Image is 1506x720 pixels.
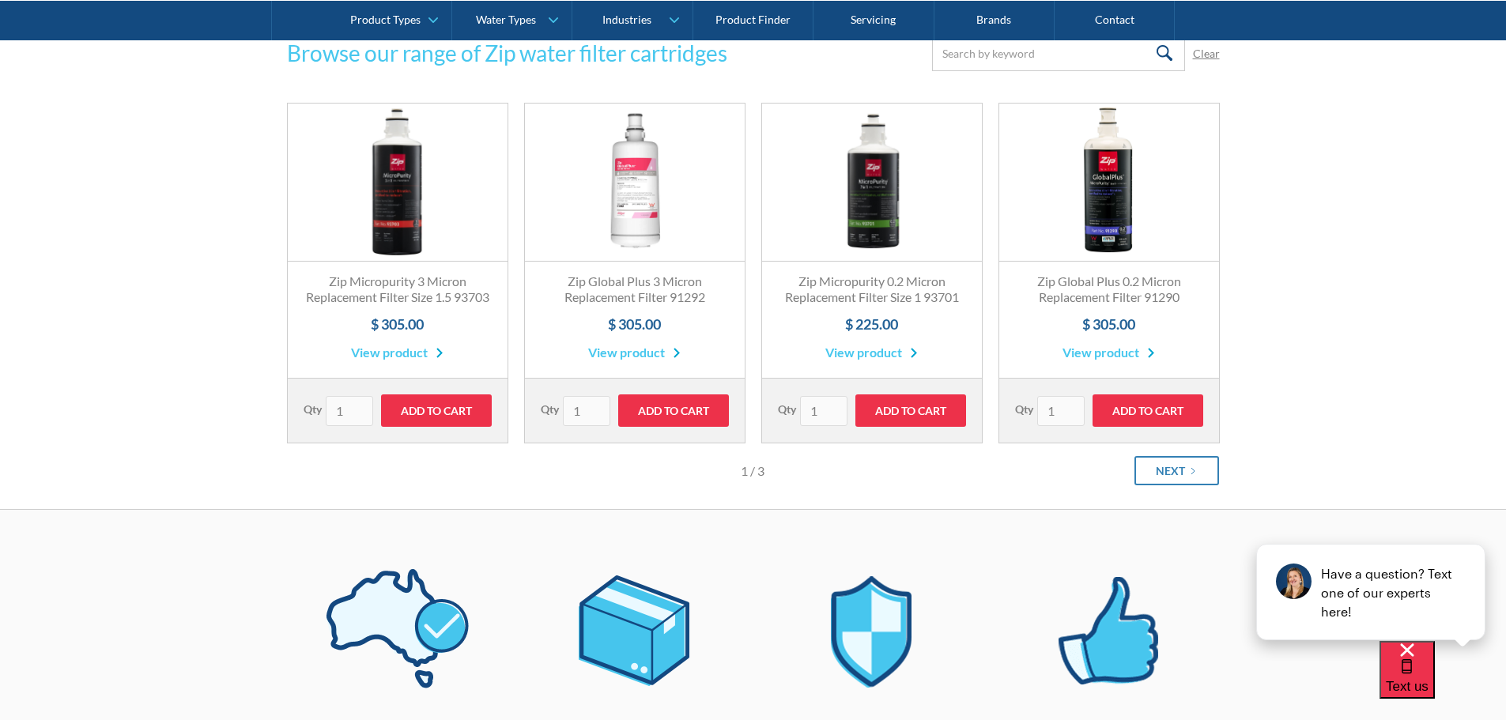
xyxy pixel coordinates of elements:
[932,36,1185,71] input: Search by keyword
[1156,462,1185,479] div: Next
[1015,273,1203,307] h3: Zip Global Plus 0.2 Micron Replacement Filter 91290
[602,13,651,26] div: Industries
[1193,45,1220,62] a: Clear
[1134,456,1219,485] a: Next Page
[778,314,966,335] h4: $ 225.00
[932,36,1220,71] form: Email Form
[304,401,322,417] label: Qty
[304,273,492,307] h3: Zip Micropurity 3 Micron Replacement Filter Size 1.5 93703
[1237,471,1506,661] iframe: podium webchat widget prompt
[1063,343,1155,362] a: View product
[602,462,904,481] div: Page 1 of 3
[541,273,729,307] h3: Zip Global Plus 3 Micron Replacement Filter 91292
[351,343,443,362] a: View product
[325,557,470,699] img: [zip water filter cartridges] Get your water filter cartridges delivered
[1380,641,1506,720] iframe: podium webchat widget bubble
[381,394,492,427] input: Add to Cart
[778,401,796,417] label: Qty
[562,557,707,706] img: [zip water filter cartridges] Same day dispatch on your order
[287,36,727,70] h3: Browse our range of Zip water filter cartridges
[476,13,536,26] div: Water Types
[799,557,944,706] img: [Zip water filter cartridges] We work with the top brands
[1015,314,1203,335] h4: $ 305.00
[1036,557,1181,706] img: [zip water filter cartridges] Get help from our expert team
[541,401,559,417] label: Qty
[588,343,681,362] a: View product
[287,443,1220,485] div: List
[825,343,918,362] a: View product
[350,13,421,26] div: Product Types
[1015,401,1033,417] label: Qty
[1093,394,1203,427] input: Add to Cart
[541,314,729,335] h4: $ 305.00
[304,314,492,335] h4: $ 305.00
[778,273,966,307] h3: Zip Micropurity 0.2 Micron Replacement Filter Size 1 93701
[855,394,966,427] input: Add to Cart
[618,394,729,427] input: Add to Cart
